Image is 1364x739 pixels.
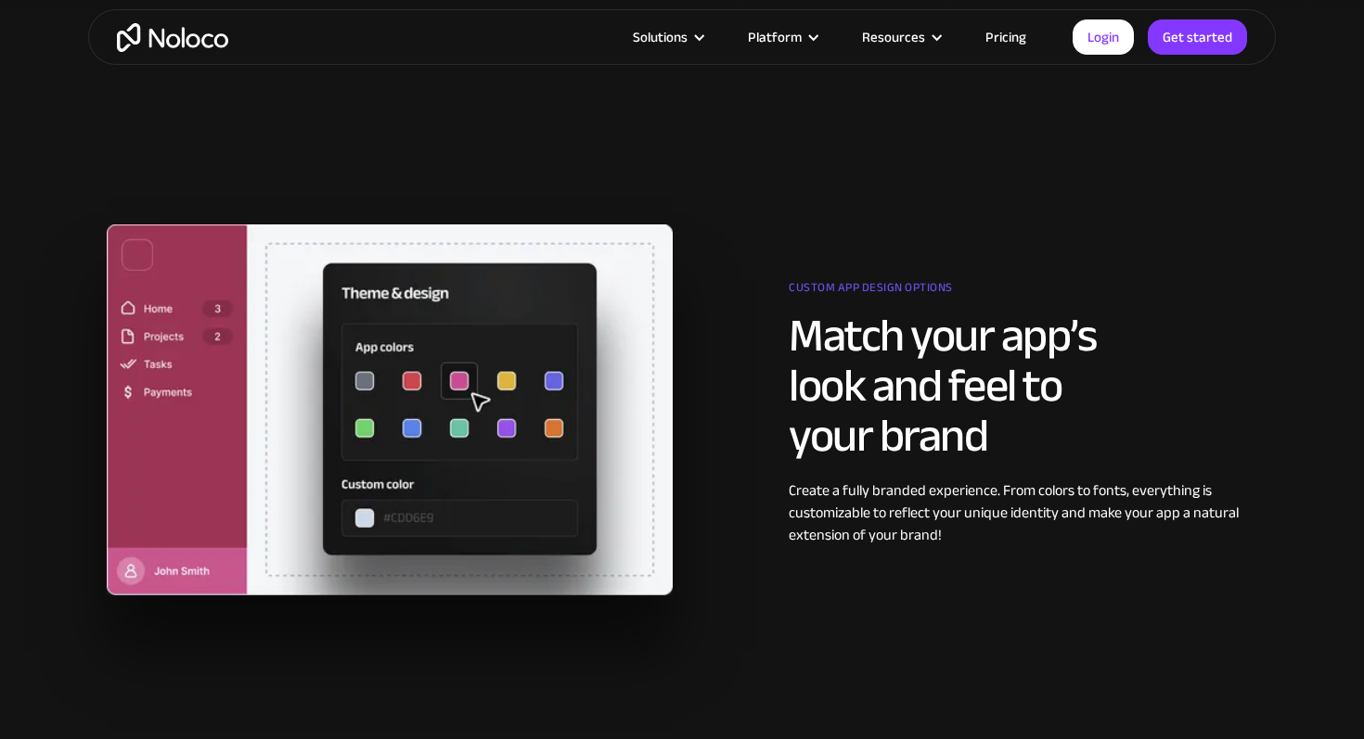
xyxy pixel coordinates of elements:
div: Platform [725,25,839,49]
a: Pricing [962,25,1049,49]
div: Solutions [633,25,688,49]
h2: Match your app’s look and feel to your brand [789,311,1257,461]
a: home [117,23,228,52]
a: Get started [1148,19,1247,55]
div: Create a fully branded experience. From colors to fonts, everything is customizable to reflect yo... [789,479,1257,546]
div: Resources [839,25,962,49]
div: Resources [862,25,925,49]
div: Custom app design options [789,274,1257,311]
a: Login [1073,19,1134,55]
div: Solutions [610,25,725,49]
div: Platform [748,25,802,49]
